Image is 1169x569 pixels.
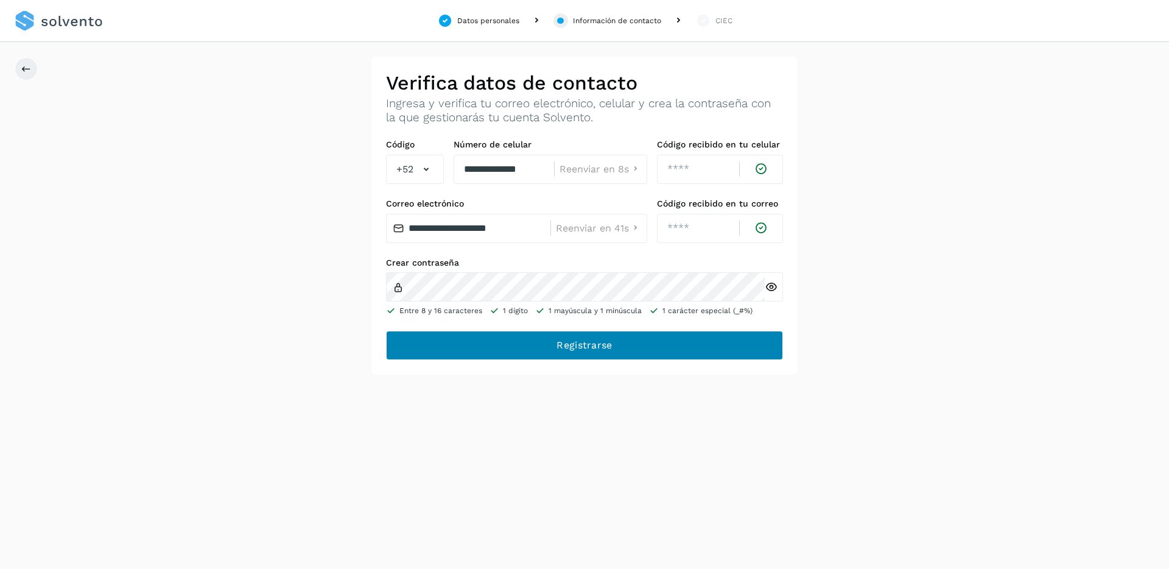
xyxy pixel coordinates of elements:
[386,97,783,125] p: Ingresa y verifica tu correo electrónico, celular y crea la contraseña con la que gestionarás tu ...
[386,331,783,360] button: Registrarse
[396,162,413,177] span: +52
[386,258,783,268] label: Crear contraseña
[454,140,647,150] label: Número de celular
[573,15,661,26] div: Información de contacto
[556,224,629,233] span: Reenviar en 41s
[386,305,482,316] li: Entre 8 y 16 caracteres
[535,305,642,316] li: 1 mayúscula y 1 minúscula
[457,15,519,26] div: Datos personales
[560,164,629,174] span: Reenviar en 8s
[657,199,783,209] label: Código recibido en tu correo
[556,222,642,235] button: Reenviar en 41s
[715,15,732,26] div: CIEC
[386,199,647,209] label: Correo electrónico
[386,140,444,150] label: Código
[490,305,528,316] li: 1 dígito
[657,140,783,150] label: Código recibido en tu celular
[556,339,612,352] span: Registrarse
[386,71,783,94] h2: Verifica datos de contacto
[649,305,753,316] li: 1 carácter especial (_#%)
[560,163,642,175] button: Reenviar en 8s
